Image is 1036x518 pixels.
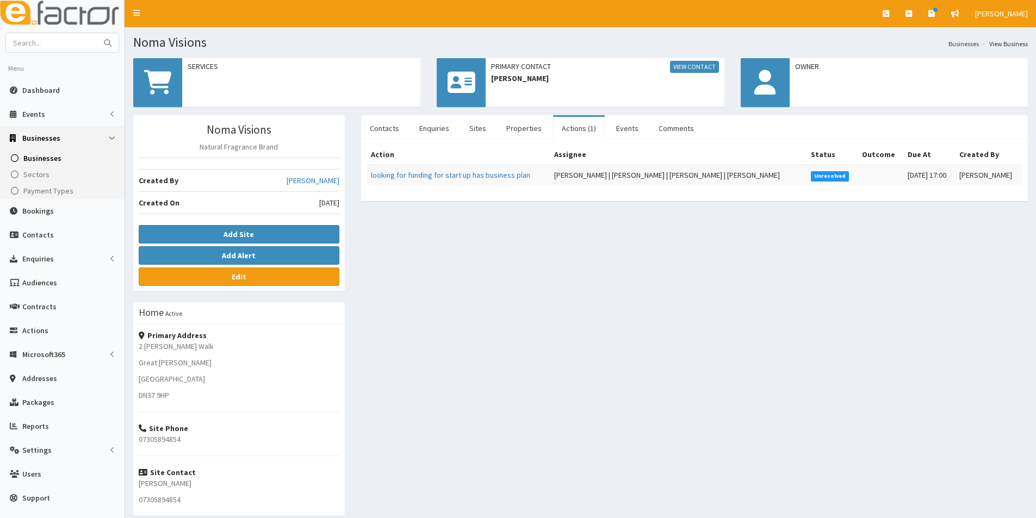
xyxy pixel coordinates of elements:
[232,272,246,282] b: Edit
[553,117,605,140] a: Actions (1)
[371,170,530,180] a: looking for funding for start up has business plan
[22,397,54,407] span: Packages
[165,309,182,317] small: Active
[3,166,125,183] a: Sectors
[22,493,50,503] span: Support
[6,33,97,52] input: Search...
[139,478,339,489] p: [PERSON_NAME]
[975,9,1028,18] span: [PERSON_NAME]
[22,373,57,383] span: Addresses
[139,357,339,368] p: Great [PERSON_NAME]
[22,206,54,216] span: Bookings
[22,445,52,455] span: Settings
[139,308,164,317] h3: Home
[3,183,125,199] a: Payment Types
[139,434,339,445] p: 07305894854
[903,145,955,165] th: Due At
[491,61,718,73] span: Primary Contact
[139,198,179,208] b: Created On
[22,421,49,431] span: Reports
[22,85,60,95] span: Dashboard
[979,39,1028,48] li: View Business
[139,390,339,401] p: DN37 9HP
[139,373,339,384] p: [GEOGRAPHIC_DATA]
[188,61,415,72] span: Services
[22,469,41,479] span: Users
[139,494,339,505] p: 07305894854
[811,171,849,181] span: Unresolved
[319,197,339,208] span: [DATE]
[411,117,458,140] a: Enquiries
[955,165,1022,185] td: [PERSON_NAME]
[22,278,57,288] span: Audiences
[139,341,339,352] p: 2 [PERSON_NAME] Walk
[461,117,495,140] a: Sites
[287,175,339,186] a: [PERSON_NAME]
[139,330,207,340] strong: Primary Address
[139,423,188,433] strong: Site Phone
[650,117,703,140] a: Comments
[22,326,48,335] span: Actions
[22,230,54,240] span: Contacts
[3,150,125,166] a: Businesses
[139,176,178,185] b: Created By
[670,61,719,73] a: View Contact
[23,153,61,163] span: Businesses
[807,145,858,165] th: Status
[224,229,254,239] b: Add Site
[139,246,339,265] button: Add Alert
[22,109,45,119] span: Events
[491,73,718,84] span: [PERSON_NAME]
[139,141,339,152] p: Natural Fragrance Brand
[23,186,73,196] span: Payment Types
[948,39,979,48] a: Businesses
[903,165,955,185] td: [DATE] 17:00
[139,467,196,477] strong: Site Contact
[498,117,550,140] a: Properties
[22,350,65,359] span: Microsoft365
[22,302,57,311] span: Contracts
[22,133,60,143] span: Businesses
[139,267,339,286] a: Edit
[23,170,49,179] span: Sectors
[550,145,806,165] th: Assignee
[367,145,550,165] th: Action
[222,251,256,260] b: Add Alert
[361,117,408,140] a: Contacts
[139,123,339,136] h3: Noma Visions
[795,61,1022,72] span: Owner
[955,145,1022,165] th: Created By
[550,165,806,185] td: [PERSON_NAME] | [PERSON_NAME] | [PERSON_NAME] | [PERSON_NAME]
[22,254,54,264] span: Enquiries
[133,35,1028,49] h1: Noma Visions
[607,117,647,140] a: Events
[858,145,903,165] th: Outcome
